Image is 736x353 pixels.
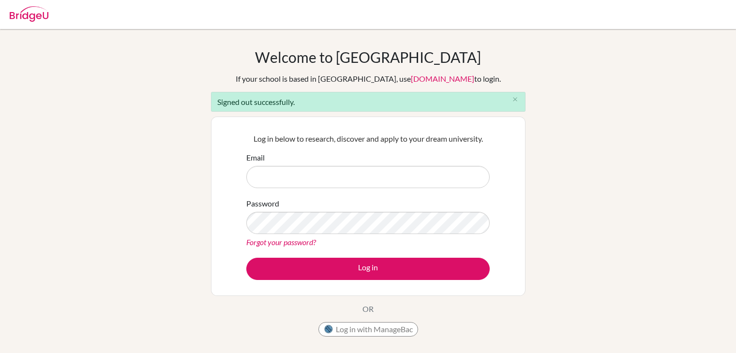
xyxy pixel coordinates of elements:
[411,74,474,83] a: [DOMAIN_NAME]
[236,73,501,85] div: If your school is based in [GEOGRAPHIC_DATA], use to login.
[246,258,490,280] button: Log in
[211,92,526,112] div: Signed out successfully.
[255,48,481,66] h1: Welcome to [GEOGRAPHIC_DATA]
[10,6,48,22] img: Bridge-U
[246,237,316,247] a: Forgot your password?
[318,322,418,337] button: Log in with ManageBac
[246,133,490,145] p: Log in below to research, discover and apply to your dream university.
[506,92,525,107] button: Close
[362,303,374,315] p: OR
[511,96,519,103] i: close
[246,152,265,163] label: Email
[246,198,279,209] label: Password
